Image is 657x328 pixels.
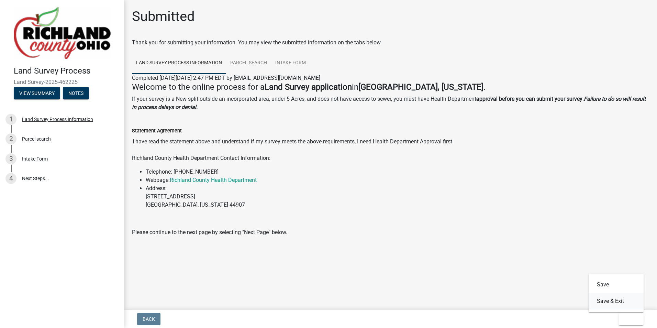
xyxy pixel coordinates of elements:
[22,136,51,141] div: Parcel search
[265,82,352,92] strong: Land Survey application
[589,293,644,309] button: Save & Exit
[358,82,483,92] strong: [GEOGRAPHIC_DATA], [US_STATE]
[132,82,649,92] h4: Welcome to the online process for a in .
[5,153,16,164] div: 3
[14,79,110,85] span: Land Survey-2025-462225
[132,129,182,133] label: Statement Agreement
[132,52,226,74] a: Land Survey Process Information
[132,96,646,110] strong: Failure to do so will result in process delays or denial.
[619,313,644,325] button: Exit
[5,133,16,144] div: 2
[63,87,89,99] button: Notes
[14,87,60,99] button: View Summary
[132,154,649,162] p: Richland County Health Department Contact Information:
[146,168,649,176] li: Telephone: [PHONE_NUMBER]
[14,91,60,96] wm-modal-confirm: Summary
[14,66,118,76] h4: Land Survey Process
[170,177,257,183] a: Richland County Health Department
[589,276,644,293] button: Save
[132,95,649,111] p: If your survey is a New split outside an incorporated area, under 5 Acres, and does not have acce...
[132,75,320,81] span: Completed [DATE][DATE] 2:47 PM EDT by [EMAIL_ADDRESS][DOMAIN_NAME]
[22,117,93,122] div: Land Survey Process Information
[271,52,310,74] a: Intake Form
[146,184,649,209] li: Address: [STREET_ADDRESS] [GEOGRAPHIC_DATA], [US_STATE] 44907
[137,313,160,325] button: Back
[132,228,649,237] p: Please continue to the next page by selecting "Next Page" below.
[624,316,634,322] span: Exit
[5,173,16,184] div: 4
[132,39,649,47] div: Thank you for submitting your information. You may view the submitted information on the tabs below.
[5,114,16,125] div: 1
[14,7,111,59] img: Richland County, Ohio
[143,316,155,322] span: Back
[63,91,89,96] wm-modal-confirm: Notes
[476,96,582,102] strong: approval before you can submit your survey
[22,156,48,161] div: Intake Form
[132,8,195,25] h1: Submitted
[226,52,271,74] a: Parcel search
[589,274,644,312] div: Exit
[146,176,649,184] li: Webpage:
